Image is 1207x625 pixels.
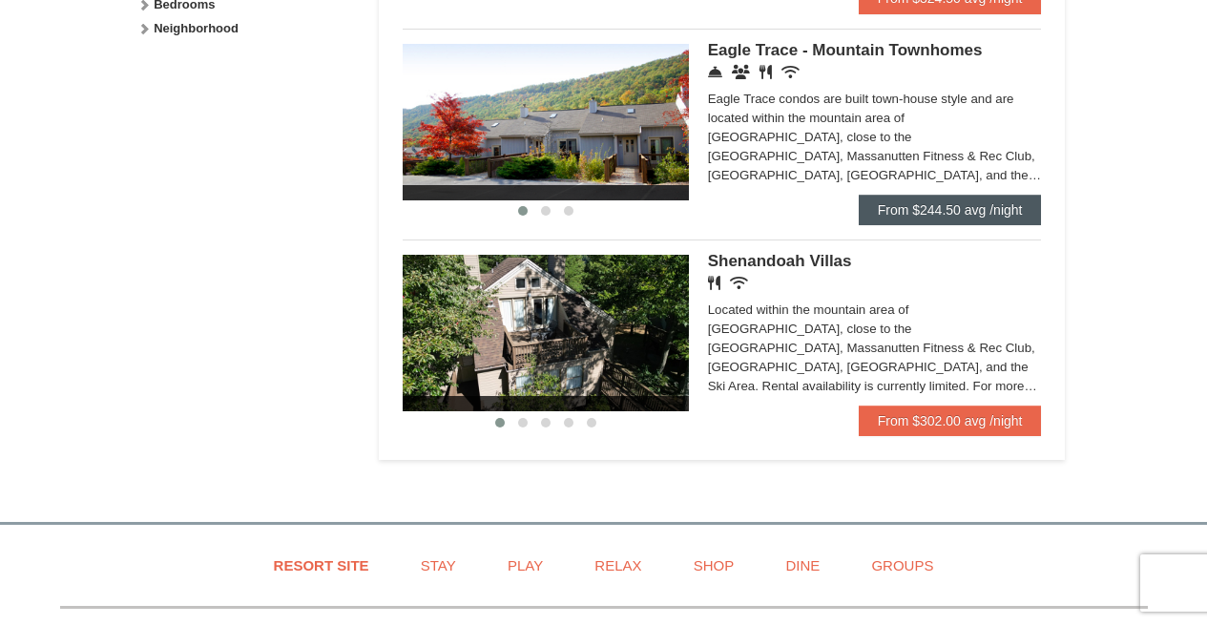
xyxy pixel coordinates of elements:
span: Shenandoah Villas [708,252,852,270]
i: Wireless Internet (free) [730,276,748,290]
a: Relax [571,544,665,587]
a: Dine [761,544,843,587]
i: Restaurant [760,65,772,79]
div: Located within the mountain area of [GEOGRAPHIC_DATA], close to the [GEOGRAPHIC_DATA], Massanutte... [708,301,1042,396]
a: Stay [397,544,480,587]
a: Shop [670,544,759,587]
a: Resort Site [250,544,393,587]
i: Restaurant [708,276,720,290]
a: Groups [847,544,957,587]
i: Concierge Desk [708,65,722,79]
a: Play [484,544,567,587]
span: Eagle Trace - Mountain Townhomes [708,41,983,59]
div: Eagle Trace condos are built town-house style and are located within the mountain area of [GEOGRA... [708,90,1042,185]
a: From $244.50 avg /night [859,195,1042,225]
strong: Neighborhood [154,21,239,35]
a: From $302.00 avg /night [859,406,1042,436]
i: Conference Facilities [732,65,750,79]
i: Wireless Internet (free) [781,65,800,79]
